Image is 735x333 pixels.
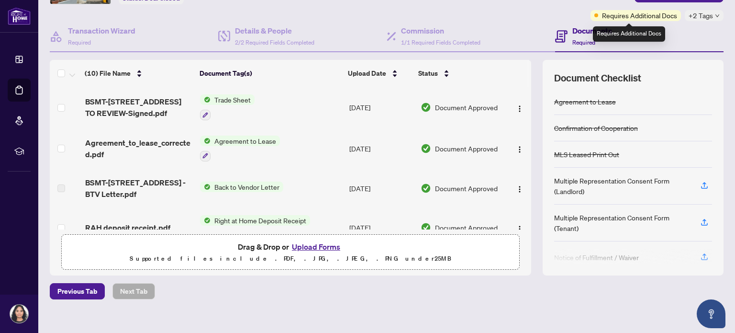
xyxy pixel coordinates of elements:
[421,143,431,154] img: Document Status
[235,25,314,36] h4: Details & People
[435,102,498,113] span: Document Approved
[57,284,97,299] span: Previous Tab
[418,68,438,79] span: Status
[68,25,135,36] h4: Transaction Wizard
[554,123,638,133] div: Confirmation of Cooperation
[516,105,523,113] img: Logo
[554,149,619,160] div: MLS Leased Print Out
[697,299,725,328] button: Open asap
[289,241,343,253] button: Upload Forms
[554,96,616,107] div: Agreement to Lease
[435,183,498,194] span: Document Approved
[85,222,170,233] span: RAH deposit receipt.pdf
[68,39,91,46] span: Required
[85,96,193,119] span: BSMT-[STREET_ADDRESS] TO REVIEW-Signed.pdf
[348,68,386,79] span: Upload Date
[81,60,196,87] th: (10) File Name
[10,305,28,323] img: Profile Icon
[62,235,519,270] span: Drag & Drop orUpload FormsSupported files include .PDF, .JPG, .JPEG, .PNG under25MB
[8,7,31,25] img: logo
[715,13,720,18] span: down
[516,225,523,233] img: Logo
[200,94,255,120] button: Status IconTrade Sheet
[85,177,193,200] span: BSMT-[STREET_ADDRESS] - BTV Letter.pdf
[554,175,689,196] div: Multiple Representation Consent Form (Landlord)
[401,39,480,46] span: 1/1 Required Fields Completed
[421,183,431,194] img: Document Status
[67,253,513,264] p: Supported files include .PDF, .JPG, .JPEG, .PNG under 25 MB
[512,220,527,235] button: Logo
[572,25,612,36] h4: Documents
[196,60,344,87] th: Document Tag(s)
[512,141,527,156] button: Logo
[200,215,211,226] img: Status Icon
[85,68,131,79] span: (10) File Name
[85,137,193,160] span: Agreement_to_lease_corrected.pdf
[345,207,417,249] td: [DATE]
[602,10,677,21] span: Requires Additional Docs
[200,182,211,192] img: Status Icon
[345,169,417,207] td: [DATE]
[211,215,310,226] span: Right at Home Deposit Receipt
[211,94,255,105] span: Trade Sheet
[421,102,431,113] img: Document Status
[211,182,283,192] span: Back to Vendor Letter
[200,136,211,146] img: Status Icon
[435,143,498,154] span: Document Approved
[211,136,280,146] span: Agreement to Lease
[593,26,665,42] div: Requires Additional Docs
[345,87,417,128] td: [DATE]
[401,25,480,36] h4: Commission
[554,71,641,85] span: Document Checklist
[238,241,343,253] span: Drag & Drop or
[414,60,503,87] th: Status
[345,128,417,169] td: [DATE]
[200,94,211,105] img: Status Icon
[554,212,689,233] div: Multiple Representation Consent Form (Tenant)
[200,182,283,192] button: Status IconBack to Vendor Letter
[50,283,105,299] button: Previous Tab
[516,146,523,153] img: Logo
[344,60,415,87] th: Upload Date
[689,10,713,21] span: +2 Tags
[200,136,280,161] button: Status IconAgreement to Lease
[435,222,498,233] span: Document Approved
[112,283,155,299] button: Next Tab
[516,185,523,193] img: Logo
[572,39,595,46] span: Required
[512,100,527,115] button: Logo
[235,39,314,46] span: 2/2 Required Fields Completed
[512,181,527,196] button: Logo
[200,215,310,241] button: Status IconRight at Home Deposit Receipt
[421,222,431,233] img: Document Status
